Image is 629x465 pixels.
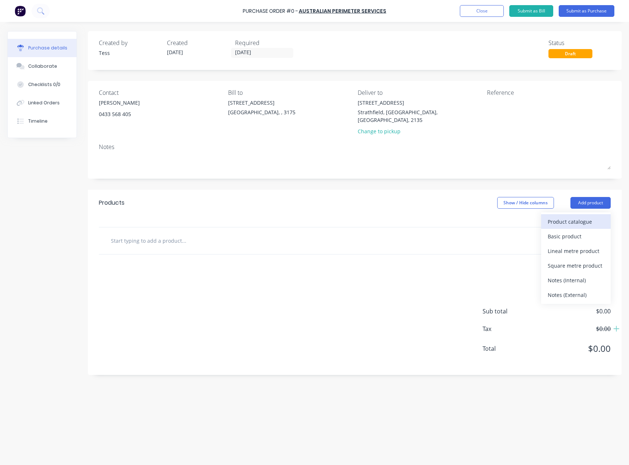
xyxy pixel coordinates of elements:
[548,216,604,227] div: Product catalogue
[8,57,77,75] button: Collaborate
[28,45,67,51] div: Purchase details
[548,49,592,58] div: Draft
[548,290,604,300] div: Notes (External)
[559,5,614,17] button: Submit as Purchase
[483,307,537,316] span: Sub total
[99,198,124,207] div: Products
[548,231,604,242] div: Basic product
[537,307,611,316] span: $0.00
[8,94,77,112] button: Linked Orders
[548,275,604,286] div: Notes (Internal)
[570,197,611,209] button: Add product
[99,142,611,151] div: Notes
[167,38,229,47] div: Created
[111,233,257,248] input: Start typing to add a product...
[548,246,604,256] div: Lineal metre product
[99,38,161,47] div: Created by
[497,197,554,209] button: Show / Hide columns
[358,127,481,135] div: Change to pickup
[358,99,481,107] div: [STREET_ADDRESS]
[358,108,481,124] div: Strathfield, [GEOGRAPHIC_DATA], [GEOGRAPHIC_DATA], 2135
[487,88,611,97] div: Reference
[28,81,60,88] div: Checklists 0/0
[460,5,504,17] button: Close
[99,110,140,118] div: 0433 568 405
[99,99,140,107] div: [PERSON_NAME]
[8,39,77,57] button: Purchase details
[358,88,481,97] div: Deliver to
[228,108,295,116] div: [GEOGRAPHIC_DATA], , 3175
[243,7,298,15] div: Purchase Order #0 -
[299,7,386,15] a: Australian Perimeter Services
[509,5,553,17] button: Submit as Bill
[548,260,604,271] div: Square metre product
[483,344,537,353] span: Total
[28,100,60,106] div: Linked Orders
[99,88,223,97] div: Contact
[8,112,77,130] button: Timeline
[15,5,26,16] img: Factory
[99,49,161,57] div: Tess
[8,75,77,94] button: Checklists 0/0
[537,324,611,333] span: $0.00
[228,88,352,97] div: Bill to
[537,342,611,355] span: $0.00
[28,118,48,124] div: Timeline
[228,99,295,107] div: [STREET_ADDRESS]
[548,38,611,47] div: Status
[483,324,537,333] span: Tax
[28,63,57,70] div: Collaborate
[235,38,297,47] div: Required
